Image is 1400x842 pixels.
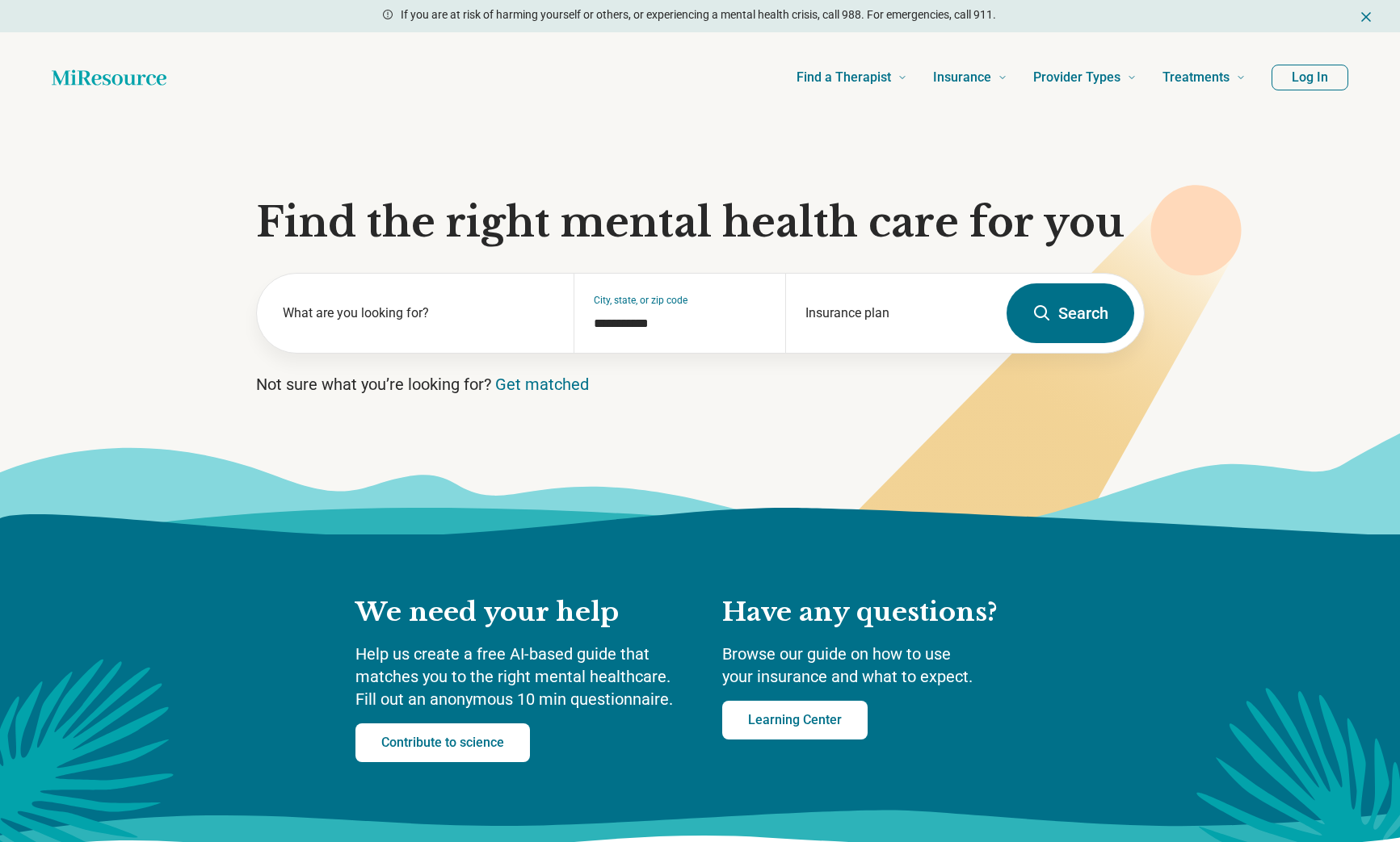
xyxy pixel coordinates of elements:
a: Treatments [1162,45,1246,110]
a: Home page [52,61,166,94]
a: Get matched [495,375,589,394]
button: Search [1007,283,1134,343]
a: Provider Types [1033,45,1137,110]
a: Learning Center [722,701,868,739]
span: Treatments [1162,66,1230,89]
span: Provider Types [1033,66,1120,89]
h2: Have any questions? [722,596,1045,630]
a: Find a Therapist [797,45,907,110]
button: Log In [1272,65,1348,90]
span: Insurance [933,66,991,89]
p: Browse our guide on how to use your insurance and what to expect. [722,643,1045,688]
p: Not sure what you’re looking for? [256,373,1145,396]
label: What are you looking for? [283,304,555,323]
h1: Find the right mental health care for you [256,199,1145,247]
p: Help us create a free AI-based guide that matches you to the right mental healthcare. Fill out an... [355,643,690,710]
a: Contribute to science [355,723,530,762]
a: Insurance [933,45,1007,110]
span: Find a Therapist [797,66,891,89]
button: Dismiss [1358,6,1374,26]
h2: We need your help [355,596,690,630]
p: If you are at risk of harming yourself or others, or experiencing a mental health crisis, call 98... [401,6,996,23]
